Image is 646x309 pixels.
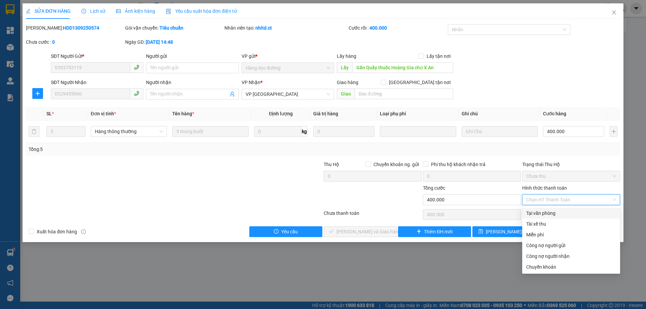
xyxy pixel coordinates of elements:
[29,126,39,137] button: delete
[349,24,446,32] div: Cước rồi :
[51,79,143,86] div: SĐT Người Nhận
[526,171,616,181] span: Chưa thu
[478,229,483,234] span: save
[29,146,249,153] div: Tổng: 5
[526,231,616,238] div: Miễn phí
[26,24,124,32] div: [PERSON_NAME]:
[472,226,545,237] button: save[PERSON_NAME] thay đổi
[249,226,322,237] button: exclamation-circleYêu cầu
[242,52,334,60] div: VP gửi
[398,226,471,237] button: plusThêm ĐH mới
[159,25,183,31] b: Tiêu chuẩn
[371,161,422,168] span: Chuyển khoản ng. gửi
[81,8,105,14] span: Lịch sử
[543,111,566,116] span: Cước hàng
[428,161,488,168] span: Phí thu hộ khách nhận trả
[369,25,387,31] b: 400.000
[337,88,355,99] span: Giao
[269,111,293,116] span: Định lượng
[134,91,139,96] span: phone
[246,63,330,73] span: Hàng dọc đường
[313,111,338,116] span: Giá trị hàng
[324,226,397,237] button: check[PERSON_NAME] và Giao hàng
[8,49,100,71] b: GỬI : VP [GEOGRAPHIC_DATA]
[526,220,616,228] div: Tài xế thu
[605,3,623,22] button: Close
[424,228,453,235] span: Thêm ĐH mới
[611,10,617,15] span: close
[63,25,99,31] b: HDD1309250574
[610,126,617,137] button: plus
[146,39,173,45] b: [DATE] 14:48
[337,62,352,73] span: Lấy
[246,89,330,99] span: VP Mỹ Đình
[229,91,235,97] span: user-add
[281,228,298,235] span: Yêu cầu
[134,65,139,70] span: phone
[172,111,194,116] span: Tên hàng
[166,8,237,14] span: Yêu cầu xuất hóa đơn điện tử
[522,240,620,251] div: Cước gửi hàng sẽ được ghi vào công nợ của người gửi
[95,126,163,137] span: Hàng thông thường
[301,126,308,137] span: kg
[255,25,272,31] b: nhitd.ct
[459,107,540,120] th: Ghi chú
[63,25,281,33] li: Hotline: 1900252555
[526,263,616,271] div: Chuyển khoản
[116,8,155,14] span: Ảnh kiện hàng
[52,39,55,45] b: 0
[526,195,616,205] span: Chọn HT Thanh Toán
[146,52,239,60] div: Người gửi
[125,38,223,46] div: Ngày GD:
[522,161,620,168] div: Trạng thái Thu Hộ
[522,251,620,262] div: Cước gửi hàng sẽ được ghi vào công nợ của người nhận
[274,229,279,234] span: exclamation-circle
[224,24,347,32] div: Nhân viên tạo:
[324,162,339,167] span: Thu Hộ
[313,126,374,137] input: 0
[522,185,567,191] label: Hình thức thanh toán
[81,229,86,234] span: info-circle
[32,88,43,99] button: plus
[526,209,616,217] div: Tại văn phòng
[462,126,538,137] input: Ghi Chú
[26,9,31,13] span: edit
[91,111,116,116] span: Đơn vị tính
[242,80,260,85] span: VP Nhận
[81,9,86,13] span: clock-circle
[33,91,43,96] span: plus
[417,229,421,234] span: plus
[34,228,80,235] span: Xuất hóa đơn hàng
[423,185,445,191] span: Tổng cước
[125,24,223,32] div: Gói vận chuyển:
[26,8,71,14] span: SỬA ĐƠN HÀNG
[8,8,42,42] img: logo.jpg
[424,52,453,60] span: Lấy tận nơi
[116,9,121,13] span: picture
[386,79,453,86] span: [GEOGRAPHIC_DATA] tận nơi
[352,62,453,73] input: Dọc đường
[337,53,356,59] span: Lấy hàng
[377,107,459,120] th: Loại phụ phí
[146,79,239,86] div: Người nhận
[46,111,52,116] span: SL
[526,253,616,260] div: Công nợ người nhận
[337,80,358,85] span: Giao hàng
[355,88,453,99] input: Dọc đường
[51,52,143,60] div: SĐT Người Gửi
[526,242,616,249] div: Công nợ người gửi
[486,228,540,235] span: [PERSON_NAME] thay đổi
[63,16,281,25] li: Cổ Đạm, xã [GEOGRAPHIC_DATA], [GEOGRAPHIC_DATA]
[166,9,171,14] img: icon
[26,38,124,46] div: Chưa cước :
[172,126,248,137] input: VD: Bàn, Ghế
[323,209,422,221] div: Chưa thanh toán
